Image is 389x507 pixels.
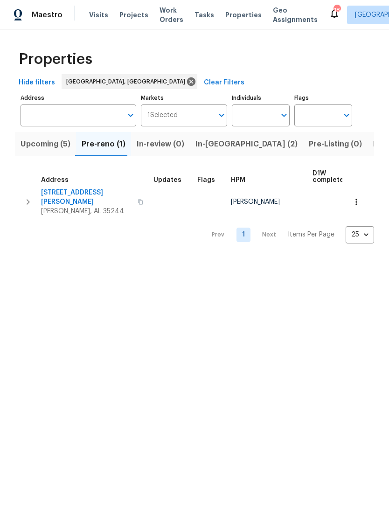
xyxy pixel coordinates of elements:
[62,74,197,89] div: [GEOGRAPHIC_DATA], [GEOGRAPHIC_DATA]
[15,74,59,91] button: Hide filters
[141,95,228,101] label: Markets
[21,95,136,101] label: Address
[333,6,340,15] div: 18
[41,207,132,216] span: [PERSON_NAME], AL 35244
[147,111,178,119] span: 1 Selected
[82,138,125,151] span: Pre-reno (1)
[89,10,108,20] span: Visits
[288,230,334,239] p: Items Per Page
[195,138,298,151] span: In-[GEOGRAPHIC_DATA] (2)
[119,10,148,20] span: Projects
[309,138,362,151] span: Pre-Listing (0)
[204,77,244,89] span: Clear Filters
[66,77,189,86] span: [GEOGRAPHIC_DATA], [GEOGRAPHIC_DATA]
[231,177,245,183] span: HPM
[203,226,374,243] nav: Pagination Navigation
[153,177,181,183] span: Updates
[21,138,70,151] span: Upcoming (5)
[197,177,215,183] span: Flags
[19,55,92,64] span: Properties
[273,6,318,24] span: Geo Assignments
[137,138,184,151] span: In-review (0)
[313,170,344,183] span: D1W complete
[124,109,137,122] button: Open
[194,12,214,18] span: Tasks
[294,95,352,101] label: Flags
[236,228,250,242] a: Goto page 1
[215,109,228,122] button: Open
[340,109,353,122] button: Open
[278,109,291,122] button: Open
[32,10,63,20] span: Maestro
[19,77,55,89] span: Hide filters
[346,222,374,247] div: 25
[200,74,248,91] button: Clear Filters
[225,10,262,20] span: Properties
[41,177,69,183] span: Address
[41,188,132,207] span: [STREET_ADDRESS][PERSON_NAME]
[232,95,290,101] label: Individuals
[160,6,183,24] span: Work Orders
[231,199,280,205] span: [PERSON_NAME]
